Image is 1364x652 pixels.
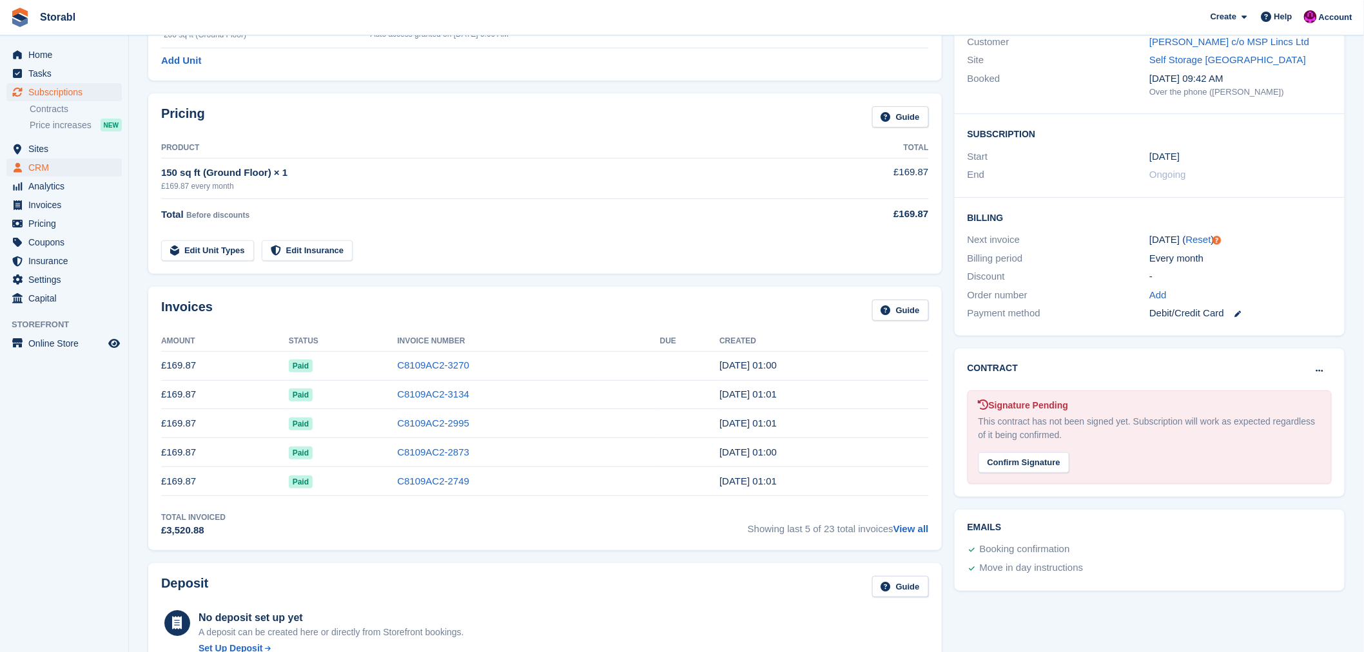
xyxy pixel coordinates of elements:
span: Insurance [28,252,106,270]
h2: Subscription [968,127,1332,140]
td: £169.87 [161,351,289,380]
time: 2025-09-23 00:00:24 UTC [719,360,777,370]
div: Next invoice [968,233,1150,247]
span: Pricing [28,215,106,233]
a: menu [6,140,122,158]
th: Due [660,331,719,352]
div: [DATE] ( ) [1149,233,1332,247]
div: Billing period [968,251,1150,266]
div: Tooltip anchor [1211,235,1223,246]
a: Contracts [30,103,122,115]
span: Ongoing [1149,169,1186,180]
span: Paid [289,388,313,401]
a: Add Unit [161,53,201,68]
a: Confirm Signature [979,449,1069,460]
span: Subscriptions [28,83,106,101]
img: Helen Morton [1304,10,1317,23]
p: A deposit can be created here or directly from Storefront bookings. [199,626,464,639]
span: Create [1211,10,1236,23]
span: Paid [289,417,313,430]
div: Signature Pending [979,399,1321,412]
th: Created [719,331,928,352]
a: Self Storage [GEOGRAPHIC_DATA] [1149,54,1306,65]
div: Over the phone ([PERSON_NAME]) [1149,86,1332,99]
div: Start [968,149,1150,164]
h2: Deposit [161,576,208,597]
th: Invoice Number [397,331,660,352]
a: menu [6,46,122,64]
th: Total [810,138,929,158]
a: menu [6,177,122,195]
span: Paid [289,360,313,372]
span: Home [28,46,106,64]
div: Payment method [968,306,1150,321]
h2: Pricing [161,106,205,128]
a: menu [6,233,122,251]
a: menu [6,196,122,214]
div: End [968,168,1150,182]
div: Booking confirmation [980,542,1070,557]
a: C8109AC2-3134 [397,388,469,399]
div: Confirm Signature [979,452,1069,474]
a: C8109AC2-2749 [397,475,469,486]
div: Move in day instructions [980,561,1084,576]
div: £169.87 every month [161,180,810,192]
a: Preview store [106,336,122,351]
div: - [1149,269,1332,284]
time: 2025-08-23 00:01:37 UTC [719,388,777,399]
time: 2025-07-23 00:01:31 UTC [719,417,777,428]
h2: Invoices [161,300,213,321]
div: Customer [968,35,1150,50]
a: View all [893,523,929,534]
span: Tasks [28,64,106,82]
a: menu [6,83,122,101]
span: Coupons [28,233,106,251]
td: £169.87 [810,158,929,198]
span: Online Store [28,334,106,352]
a: C8109AC2-2873 [397,446,469,457]
a: C8109AC2-2995 [397,417,469,428]
a: menu [6,289,122,307]
time: 2023-11-23 00:00:00 UTC [1149,149,1180,164]
h2: Billing [968,211,1332,224]
div: This contract has not been signed yet. Subscription will work as expected regardless of it being ... [979,415,1321,442]
span: CRM [28,158,106,177]
div: Debit/Credit Card [1149,306,1332,321]
div: 150 sq ft (Ground Floor) × 1 [161,166,810,180]
h2: Emails [968,523,1332,533]
div: Site [968,53,1150,68]
span: Price increases [30,119,92,131]
td: £169.87 [161,380,289,409]
span: Help [1274,10,1292,23]
a: Price increases NEW [30,118,122,132]
div: Every month [1149,251,1332,266]
span: Before discounts [186,211,249,220]
time: 2025-05-23 00:01:09 UTC [719,475,777,486]
a: menu [6,334,122,352]
a: Guide [872,106,929,128]
a: menu [6,158,122,177]
span: Settings [28,271,106,289]
a: Reset [1186,234,1211,245]
td: £169.87 [161,438,289,467]
span: Paid [289,475,313,488]
div: Booked [968,72,1150,99]
div: Discount [968,269,1150,284]
div: £169.87 [810,207,929,222]
span: Invoices [28,196,106,214]
h2: Contract [968,361,1018,375]
div: Total Invoiced [161,512,226,523]
a: Edit Insurance [262,240,353,262]
a: Edit Unit Types [161,240,254,262]
div: Order number [968,288,1150,303]
a: C8109AC2-3270 [397,360,469,370]
th: Amount [161,331,289,352]
a: [PERSON_NAME] c/o MSP Lincs Ltd [1149,36,1309,47]
span: Account [1319,11,1352,24]
div: No deposit set up yet [199,610,464,626]
span: Storefront [12,318,128,331]
span: Paid [289,446,313,459]
div: £3,520.88 [161,523,226,538]
td: £169.87 [161,409,289,438]
th: Product [161,138,810,158]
